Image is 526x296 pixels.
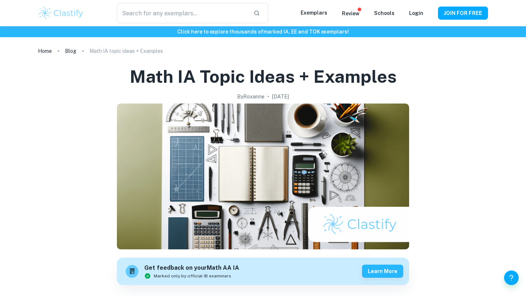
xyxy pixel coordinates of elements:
p: Math IA topic ideas + Examples [89,47,163,55]
span: Marked only by official IB examiners [154,273,231,279]
h1: Math IA topic ideas + Examples [130,65,397,88]
h6: Click here to explore thousands of marked IA, EE and TOK exemplars ! [1,28,525,36]
input: Search for any exemplars... [117,3,248,23]
h2: [DATE] [272,93,289,101]
button: Help and Feedback [504,270,519,285]
img: Math IA topic ideas + Examples cover image [117,104,409,249]
p: Exemplars [301,9,327,17]
a: Login [409,10,423,16]
a: Get feedback on yourMath AA IAMarked only by official IB examinersLearn more [117,258,409,285]
p: Review [342,9,359,17]
p: • [267,93,269,101]
h2: By Roxanne [237,93,264,101]
img: Clastify logo [38,6,84,20]
button: Learn more [362,265,403,278]
a: Blog [65,46,76,56]
a: Home [38,46,52,56]
button: JOIN FOR FREE [438,7,488,20]
h6: Get feedback on your Math AA IA [144,264,239,273]
a: Schools [374,10,394,16]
